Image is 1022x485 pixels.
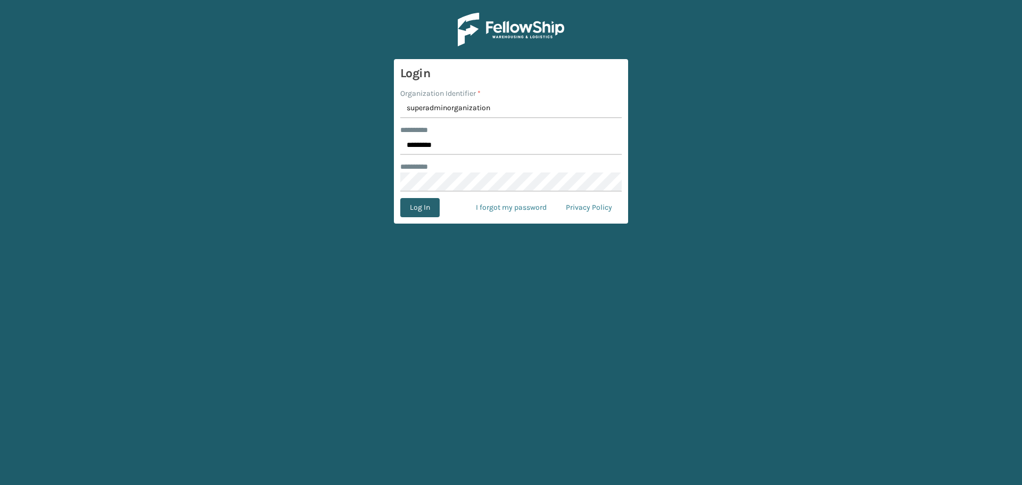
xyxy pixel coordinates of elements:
h3: Login [400,65,622,81]
label: Organization Identifier [400,88,481,99]
img: Logo [458,13,564,46]
button: Log In [400,198,440,217]
a: Privacy Policy [556,198,622,217]
a: I forgot my password [466,198,556,217]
